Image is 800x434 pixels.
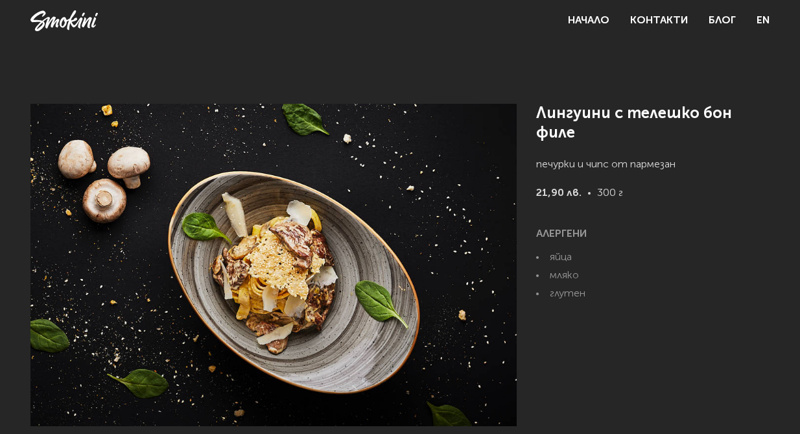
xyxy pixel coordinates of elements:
[536,184,582,202] strong: 21,90 лв.
[536,104,770,143] h1: Лингуини с телешко бон филе
[536,285,770,303] li: глутен
[536,156,770,184] p: печурки и чипс от пармезан
[536,267,770,285] li: мляко
[568,16,609,26] a: Начало
[536,184,770,225] p: 300 г
[709,16,736,26] a: Блог
[757,12,770,30] a: EN
[536,225,770,243] h6: АЛЕРГЕНИ
[30,104,517,426] img: Лингуини с телешко бон филе снимка
[630,16,688,26] a: Контакти
[536,248,770,267] li: яйца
